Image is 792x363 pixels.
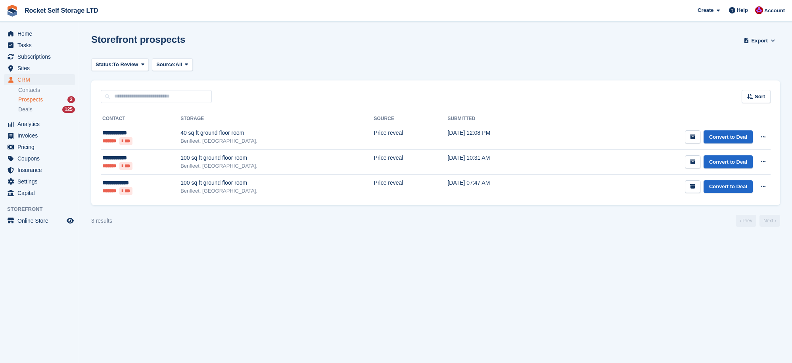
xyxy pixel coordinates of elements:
[18,105,75,114] a: Deals 125
[447,113,555,125] th: Submitted
[4,51,75,62] a: menu
[734,215,782,227] nav: Page
[17,130,65,141] span: Invoices
[180,179,374,187] div: 100 sq ft ground floor room
[91,58,149,71] button: Status: To Review
[755,6,763,14] img: Lee Tresadern
[737,6,748,14] span: Help
[180,137,374,145] div: Benfleet, [GEOGRAPHIC_DATA].
[704,155,753,168] a: Convert to Deal
[4,176,75,187] a: menu
[18,106,33,113] span: Deals
[698,6,713,14] span: Create
[113,61,138,69] span: To Review
[374,113,448,125] th: Source
[17,74,65,85] span: CRM
[17,40,65,51] span: Tasks
[7,205,79,213] span: Storefront
[764,7,785,15] span: Account
[18,86,75,94] a: Contacts
[4,74,75,85] a: menu
[91,217,112,225] div: 3 results
[17,153,65,164] span: Coupons
[17,28,65,39] span: Home
[17,118,65,130] span: Analytics
[67,96,75,103] div: 3
[17,176,65,187] span: Settings
[447,150,555,175] td: [DATE] 10:31 AM
[17,141,65,153] span: Pricing
[742,34,777,47] button: Export
[17,187,65,199] span: Capital
[4,141,75,153] a: menu
[18,96,43,103] span: Prospects
[4,118,75,130] a: menu
[4,40,75,51] a: menu
[91,34,185,45] h1: Storefront prospects
[180,187,374,195] div: Benfleet, [GEOGRAPHIC_DATA].
[6,5,18,17] img: stora-icon-8386f47178a22dfd0bd8f6a31ec36ba5ce8667c1dd55bd0f319d3a0aa187defe.svg
[704,130,753,143] a: Convert to Deal
[180,154,374,162] div: 100 sq ft ground floor room
[374,174,448,199] td: Price reveal
[4,28,75,39] a: menu
[4,164,75,176] a: menu
[374,125,448,150] td: Price reveal
[17,215,65,226] span: Online Store
[17,51,65,62] span: Subscriptions
[752,37,768,45] span: Export
[4,187,75,199] a: menu
[374,150,448,175] td: Price reveal
[152,58,193,71] button: Source: All
[180,162,374,170] div: Benfleet, [GEOGRAPHIC_DATA].
[96,61,113,69] span: Status:
[65,216,75,225] a: Preview store
[180,113,374,125] th: Storage
[4,63,75,74] a: menu
[17,164,65,176] span: Insurance
[447,125,555,150] td: [DATE] 12:08 PM
[180,129,374,137] div: 40 sq ft ground floor room
[62,106,75,113] div: 125
[176,61,182,69] span: All
[17,63,65,74] span: Sites
[447,174,555,199] td: [DATE] 07:47 AM
[4,215,75,226] a: menu
[4,153,75,164] a: menu
[755,93,765,101] span: Sort
[759,215,780,227] a: Next
[101,113,180,125] th: Contact
[18,96,75,104] a: Prospects 3
[704,180,753,193] a: Convert to Deal
[4,130,75,141] a: menu
[156,61,175,69] span: Source:
[736,215,756,227] a: Previous
[21,4,102,17] a: Rocket Self Storage LTD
